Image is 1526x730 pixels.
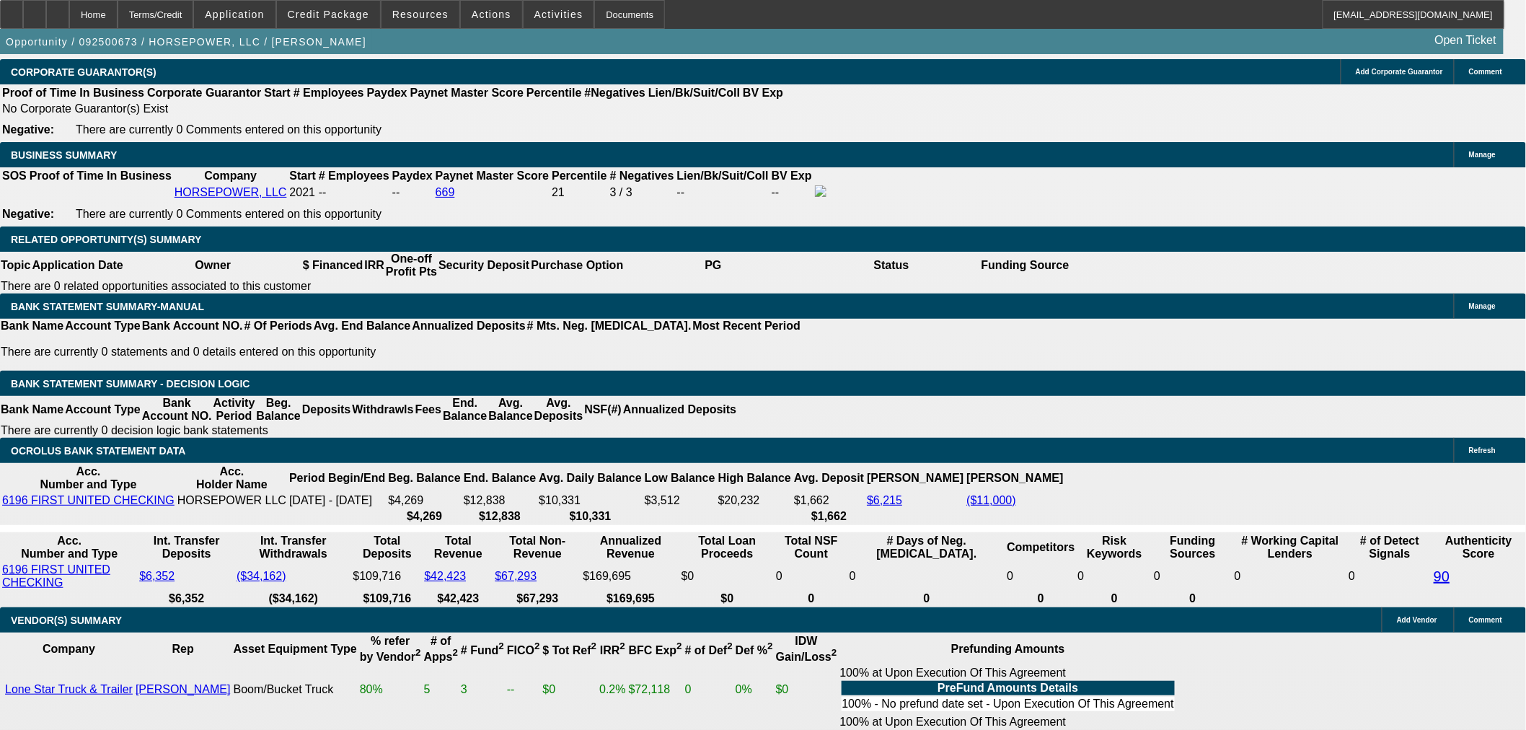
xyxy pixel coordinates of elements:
[438,252,530,279] th: Security Deposit
[301,396,352,423] th: Deposits
[352,534,422,561] th: Total Deposits
[727,641,732,652] sup: 2
[76,208,381,220] span: There are currently 0 Comments entered on this opportunity
[442,396,488,423] th: End. Balance
[423,592,493,606] th: $42,423
[472,9,511,20] span: Actions
[461,1,522,28] button: Actions
[849,592,1005,606] th: 0
[495,570,537,582] a: $67,293
[424,635,458,663] b: # of Apps
[136,683,231,695] a: [PERSON_NAME]
[392,185,433,201] td: --
[622,396,737,423] th: Annualized Deposits
[684,666,733,713] td: 0
[1006,563,1075,590] td: 0
[436,170,549,182] b: Paynet Master Score
[289,170,315,182] b: Start
[534,9,583,20] span: Activities
[76,123,381,136] span: There are currently 0 Comments entered on this opportunity
[1469,447,1496,454] span: Refresh
[534,396,584,423] th: Avg. Deposits
[1434,568,1450,584] a: 90
[629,644,682,656] b: BFC Exp
[866,465,964,492] th: [PERSON_NAME]
[815,185,826,197] img: facebook-icon.png
[424,570,466,582] a: $42,423
[676,641,682,652] sup: 2
[11,615,122,626] span: VENDOR(S) SUMMARY
[236,534,350,561] th: Int. Transfer Withdrawals
[463,493,537,508] td: $12,838
[213,396,256,423] th: Activity Period
[360,635,421,663] b: % refer by Vendor
[411,319,526,333] th: Annualized Deposits
[177,493,287,508] td: HORSEPOWER LLC
[775,534,847,561] th: Sum of the Total NSF Count and Total Overdraft Fee Count from Ocrolus
[599,666,626,713] td: 0.2%
[319,186,327,198] span: --
[542,666,598,713] td: $0
[776,635,837,663] b: IDW Gain/Loss
[2,563,110,589] a: 6196 FIRST UNITED CHECKING
[499,641,504,652] sup: 2
[775,666,838,713] td: $0
[1,534,137,561] th: Acc. Number and Type
[538,493,643,508] td: $10,331
[294,87,364,99] b: # Employees
[507,644,540,656] b: FICO
[1077,592,1152,606] th: 0
[11,149,117,161] span: BUSINESS SUMMARY
[1,169,27,183] th: SOS
[685,644,733,656] b: # of Def
[676,185,769,201] td: --
[11,378,250,390] span: Bank Statement Summary - Decision Logic
[951,643,1065,655] b: Prefunding Amounts
[351,396,414,423] th: Withdrawls
[1348,563,1432,590] td: 0
[436,186,455,198] a: 669
[552,186,607,199] div: 21
[793,509,865,524] th: $1,662
[363,252,385,279] th: IRR
[552,170,607,182] b: Percentile
[1433,534,1525,561] th: Authenticity Score
[463,465,537,492] th: End. Balance
[1469,68,1502,76] span: Comment
[842,697,1175,711] td: 100% - No prefund date set - Upon Execution Of This Agreement
[1469,151,1496,159] span: Manage
[277,1,380,28] button: Credit Package
[494,534,581,561] th: Total Non-Revenue
[11,66,156,78] span: CORPORATE GUARANTOR(S)
[141,319,244,333] th: Bank Account NO.
[644,465,716,492] th: Low Balance
[1397,616,1437,624] span: Add Vendor
[139,570,175,582] a: $6,352
[64,396,141,423] th: Account Type
[582,592,679,606] th: $169,695
[582,534,679,561] th: Annualized Revenue
[463,509,537,524] th: $12,838
[771,185,813,201] td: --
[775,563,847,590] td: 0
[1,346,801,359] p: There are currently 0 statements and 0 details entered on this opportunity
[793,465,865,492] th: Avg. Deposit
[832,648,837,659] sup: 2
[1006,534,1075,561] th: Competitors
[6,36,366,48] span: Opportunity / 092500673 / HORSEPOWER, LLC / [PERSON_NAME]
[237,570,286,582] a: ($34,162)
[387,509,461,524] th: $4,269
[644,493,716,508] td: $3,512
[1153,534,1232,561] th: Funding Sources
[204,170,257,182] b: Company
[981,252,1070,279] th: Funding Source
[1006,592,1075,606] th: 0
[5,683,133,695] a: Lone Star Truck & Trailer
[743,87,783,99] b: BV Exp
[11,445,185,457] span: OCROLUS BANK STATEMENT DATA
[524,1,594,28] button: Activities
[2,123,54,136] b: Negative:
[530,252,624,279] th: Purchase Option
[124,252,302,279] th: Owner
[718,493,792,508] td: $20,232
